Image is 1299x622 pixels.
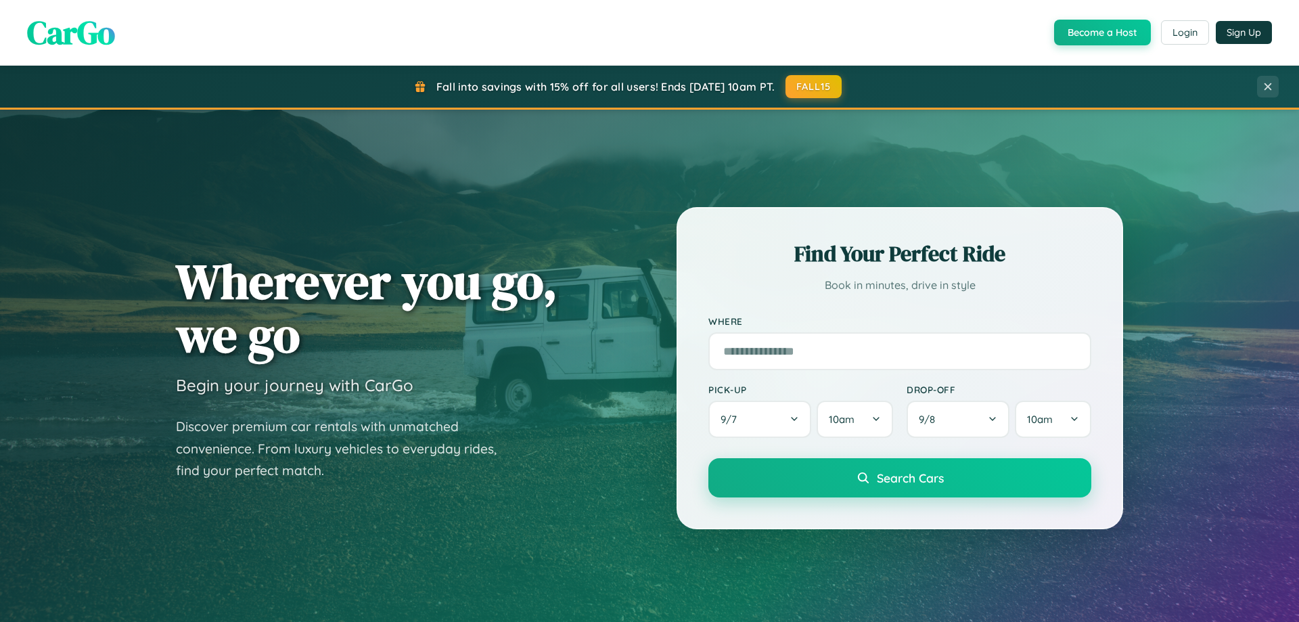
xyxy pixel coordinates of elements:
[708,384,893,395] label: Pick-up
[708,315,1091,327] label: Where
[1027,413,1053,426] span: 10am
[27,10,115,55] span: CarGo
[176,375,413,395] h3: Begin your journey with CarGo
[708,458,1091,497] button: Search Cars
[1161,20,1209,45] button: Login
[176,254,557,361] h1: Wherever you go, we go
[1216,21,1272,44] button: Sign Up
[1015,401,1091,438] button: 10am
[817,401,893,438] button: 10am
[877,470,944,485] span: Search Cars
[708,239,1091,269] h2: Find Your Perfect Ride
[907,384,1091,395] label: Drop-off
[708,275,1091,295] p: Book in minutes, drive in style
[1054,20,1151,45] button: Become a Host
[436,80,775,93] span: Fall into savings with 15% off for all users! Ends [DATE] 10am PT.
[721,413,744,426] span: 9 / 7
[907,401,1009,438] button: 9/8
[176,416,514,482] p: Discover premium car rentals with unmatched convenience. From luxury vehicles to everyday rides, ...
[708,401,811,438] button: 9/7
[785,75,842,98] button: FALL15
[829,413,854,426] span: 10am
[919,413,942,426] span: 9 / 8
